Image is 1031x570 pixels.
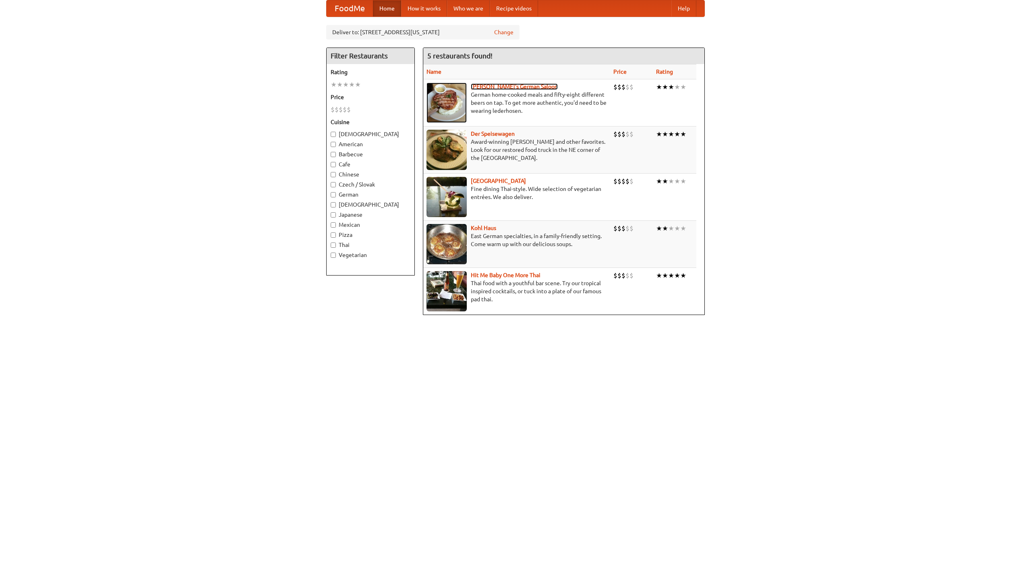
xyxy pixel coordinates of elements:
p: East German specialties, in a family-friendly setting. Come warm up with our delicious soups. [426,232,607,248]
a: Der Speisewagen [471,131,515,137]
li: $ [621,271,625,280]
li: $ [613,271,617,280]
li: ★ [349,80,355,89]
label: Cafe [331,160,410,168]
li: $ [613,130,617,139]
li: $ [331,105,335,114]
li: $ [621,224,625,233]
h5: Price [331,93,410,101]
input: [DEMOGRAPHIC_DATA] [331,202,336,207]
a: Kohl Haus [471,225,496,231]
img: kohlhaus.jpg [426,224,467,264]
label: Czech / Slovak [331,180,410,189]
h5: Cuisine [331,118,410,126]
li: $ [343,105,347,114]
a: Recipe videos [490,0,538,17]
li: $ [625,130,629,139]
label: German [331,191,410,199]
a: Rating [656,68,673,75]
div: Deliver to: [STREET_ADDRESS][US_STATE] [326,25,520,39]
li: $ [347,105,351,114]
li: $ [613,177,617,186]
li: ★ [355,80,361,89]
li: ★ [674,177,680,186]
label: [DEMOGRAPHIC_DATA] [331,130,410,138]
a: [GEOGRAPHIC_DATA] [471,178,526,184]
input: Vegetarian [331,253,336,258]
li: ★ [662,177,668,186]
input: Thai [331,243,336,248]
a: [PERSON_NAME]'s German Saloon [471,83,558,90]
img: speisewagen.jpg [426,130,467,170]
a: Home [373,0,401,17]
li: ★ [674,130,680,139]
li: ★ [656,224,662,233]
input: Chinese [331,172,336,177]
img: babythai.jpg [426,271,467,311]
li: ★ [668,271,674,280]
li: $ [617,271,621,280]
li: ★ [680,130,686,139]
label: Vegetarian [331,251,410,259]
input: Cafe [331,162,336,167]
li: ★ [656,83,662,91]
li: $ [613,224,617,233]
h5: Rating [331,68,410,76]
a: Price [613,68,627,75]
li: $ [629,224,634,233]
a: How it works [401,0,447,17]
input: Japanese [331,212,336,218]
li: ★ [337,80,343,89]
li: ★ [331,80,337,89]
li: ★ [668,177,674,186]
li: ★ [674,224,680,233]
label: Mexican [331,221,410,229]
a: Name [426,68,441,75]
li: $ [621,177,625,186]
li: $ [617,177,621,186]
li: ★ [656,177,662,186]
li: $ [617,83,621,91]
li: $ [625,177,629,186]
ng-pluralize: 5 restaurants found! [427,52,493,60]
li: $ [629,83,634,91]
p: Thai food with a youthful bar scene. Try our tropical inspired cocktails, or tuck into a plate of... [426,279,607,303]
img: satay.jpg [426,177,467,217]
li: $ [335,105,339,114]
li: ★ [668,130,674,139]
li: ★ [668,83,674,91]
input: Barbecue [331,152,336,157]
li: ★ [662,83,668,91]
li: $ [621,130,625,139]
li: ★ [656,271,662,280]
p: Award-winning [PERSON_NAME] and other favorites. Look for our restored food truck in the NE corne... [426,138,607,162]
input: [DEMOGRAPHIC_DATA] [331,132,336,137]
label: Japanese [331,211,410,219]
li: ★ [680,271,686,280]
a: Hit Me Baby One More Thai [471,272,540,278]
input: Czech / Slovak [331,182,336,187]
p: German home-cooked meals and fifty-eight different beers on tap. To get more authentic, you'd nee... [426,91,607,115]
h4: Filter Restaurants [327,48,414,64]
label: American [331,140,410,148]
li: $ [617,130,621,139]
li: $ [629,177,634,186]
label: Pizza [331,231,410,239]
li: ★ [656,130,662,139]
label: Thai [331,241,410,249]
li: ★ [680,83,686,91]
a: Change [494,28,513,36]
input: Mexican [331,222,336,228]
li: ★ [662,271,668,280]
a: Who we are [447,0,490,17]
li: $ [625,224,629,233]
a: Help [671,0,696,17]
li: $ [625,83,629,91]
li: ★ [343,80,349,89]
a: FoodMe [327,0,373,17]
li: $ [621,83,625,91]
